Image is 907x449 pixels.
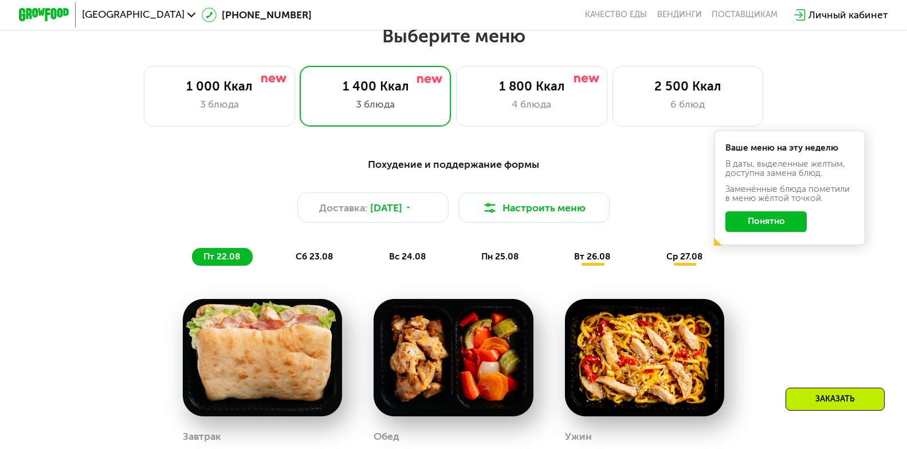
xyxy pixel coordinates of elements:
span: сб 23.08 [296,251,333,262]
span: пн 25.08 [481,251,519,262]
h2: Выберите меню [40,25,866,48]
div: Похудение и поддержание формы [81,157,827,172]
div: 1 000 Ккал [157,79,282,94]
span: [DATE] [370,200,402,215]
div: 1 800 Ккал [469,79,594,94]
div: Ваше меню на эту неделю [725,144,854,152]
span: Доставка: [319,200,368,215]
div: Завтрак [183,427,221,446]
div: 2 500 Ккал [625,79,750,94]
a: Качество еды [585,10,647,20]
div: 3 блюда [313,97,438,112]
span: вт 26.08 [574,251,610,262]
a: [PHONE_NUMBER] [202,7,312,22]
div: Обед [374,427,399,446]
span: [GEOGRAPHIC_DATA] [82,10,184,20]
div: Заменённые блюда пометили в меню жёлтой точкой. [725,185,854,203]
div: 1 400 Ккал [313,79,438,94]
div: 3 блюда [157,97,282,112]
div: В даты, выделенные желтым, доступна замена блюд. [725,160,854,178]
button: Настроить меню [458,192,610,223]
button: Понятно [725,211,807,231]
span: ср 27.08 [666,251,702,262]
a: Вендинги [657,10,702,20]
span: пт 22.08 [203,251,240,262]
div: 4 блюда [469,97,594,112]
div: Ужин [565,427,592,446]
div: 6 блюд [625,97,750,112]
div: поставщикам [712,10,778,20]
span: вс 24.08 [389,251,426,262]
div: Заказать [786,388,885,411]
div: Личный кабинет [808,7,888,22]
